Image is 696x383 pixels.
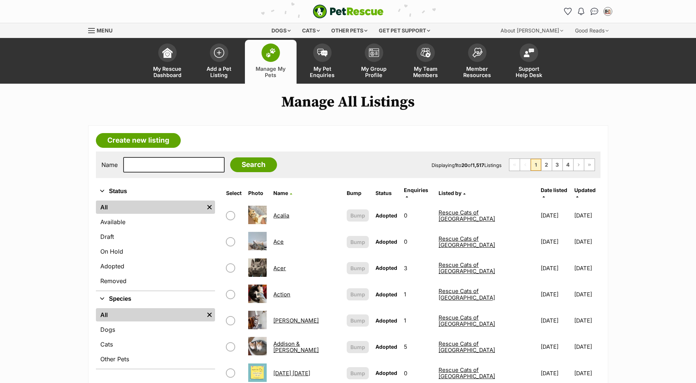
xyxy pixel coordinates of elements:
a: Name [273,190,292,196]
div: Good Reads [570,23,614,38]
td: 1 [401,308,435,333]
a: Page 3 [552,159,562,171]
img: Adoption Day 5 August [248,363,267,382]
div: Dogs [266,23,296,38]
button: My account [602,6,614,17]
img: team-members-icon-5396bd8760b3fe7c0b43da4ab00e1e3bb1a5d9ba89233759b79545d2d3fc5d0d.svg [420,48,431,58]
div: Species [96,307,215,369]
a: Conversations [589,6,600,17]
td: [DATE] [574,308,599,333]
ul: Account quick links [562,6,614,17]
img: notifications-46538b983faf8c2785f20acdc204bb7945ddae34d4c08c2a6579f10ce5e182be.svg [578,8,584,15]
span: Bump [350,343,365,351]
span: My Team Members [409,66,442,78]
td: [DATE] [538,308,574,333]
a: Rescue Cats of [GEOGRAPHIC_DATA] [439,235,495,248]
a: Adopted [96,260,215,273]
span: Listed by [439,190,461,196]
button: Bump [347,262,369,274]
div: Other pets [326,23,373,38]
span: translation missing: en.admin.listings.index.attributes.enquiries [404,187,428,193]
td: 5 [401,334,435,359]
a: Favourites [562,6,574,17]
input: Search [230,157,277,172]
a: My Group Profile [348,40,400,84]
span: Adopted [375,291,397,297]
span: Updated [574,187,596,193]
a: Manage My Pets [245,40,297,84]
a: My Pet Enquiries [297,40,348,84]
td: [DATE] [574,255,599,281]
a: Menu [88,23,118,36]
td: [DATE] [538,282,574,307]
a: PetRescue [313,4,384,18]
span: Date listed [541,187,567,193]
button: Bump [347,288,369,300]
a: Remove filter [204,201,215,214]
a: Ace [273,238,284,245]
button: Bump [347,209,369,222]
td: 0 [401,203,435,228]
a: Cats [96,338,215,351]
strong: 1 [455,162,457,168]
button: Status [96,187,215,196]
a: Remove filter [204,308,215,321]
a: Rescue Cats of [GEOGRAPHIC_DATA] [439,314,495,327]
span: Bump [350,238,365,246]
span: Adopted [375,265,397,271]
a: Rescue Cats of [GEOGRAPHIC_DATA] [439,288,495,301]
span: Bump [350,317,365,324]
a: Rescue Cats of [GEOGRAPHIC_DATA] [439,340,495,354]
a: [PERSON_NAME] [273,317,319,324]
img: dashboard-icon-eb2f2d2d3e046f16d808141f083e7271f6b2e854fb5c12c21221c1fb7104beca.svg [162,48,173,58]
a: Member Resources [451,40,503,84]
img: manage-my-pets-icon-02211641906a0b7f246fdf0571729dbe1e7629f14944591b6c1af311fb30b64b.svg [266,48,276,58]
span: Previous page [520,159,530,171]
a: My Team Members [400,40,451,84]
td: [DATE] [574,282,599,307]
a: Rescue Cats of [GEOGRAPHIC_DATA] [439,261,495,275]
a: Last page [584,159,595,171]
button: Bump [347,236,369,248]
span: Bump [350,264,365,272]
a: Other Pets [96,352,215,366]
span: Adopted [375,212,397,219]
span: Displaying to of Listings [432,162,502,168]
button: Species [96,294,215,304]
span: First page [509,159,520,171]
a: Updated [574,187,596,199]
span: Bump [350,290,365,298]
a: Page 2 [541,159,552,171]
button: Bump [347,341,369,353]
img: group-profile-icon-3fa3cf56718a62981997c0bc7e787c4b2cf8bcc04b72c1350f741eb67cf2f40e.svg [369,48,379,57]
th: Status [373,184,400,202]
a: Listed by [439,190,465,196]
a: Acalia [273,212,289,219]
img: help-desk-icon-fdf02630f3aa405de69fd3d07c3f3aa587a6932b1a1747fa1d2bba05be0121f9.svg [524,48,534,57]
span: Adopted [375,344,397,350]
img: pet-enquiries-icon-7e3ad2cf08bfb03b45e93fb7055b45f3efa6380592205ae92323e6603595dc1f.svg [317,49,328,57]
td: [DATE] [538,229,574,254]
span: My Pet Enquiries [306,66,339,78]
label: Name [101,161,118,168]
span: Name [273,190,288,196]
a: Create new listing [96,133,181,148]
a: Removed [96,274,215,288]
span: Adopted [375,370,397,376]
img: Rescue Cats of Melbourne profile pic [604,8,612,15]
span: Add a Pet Listing [202,66,236,78]
a: Date listed [541,187,567,199]
th: Photo [245,184,270,202]
span: My Group Profile [357,66,391,78]
a: Available [96,215,215,229]
a: Add a Pet Listing [193,40,245,84]
img: chat-41dd97257d64d25036548639549fe6c8038ab92f7586957e7f3b1b290dea8141.svg [591,8,598,15]
span: Manage My Pets [254,66,287,78]
a: All [96,201,204,214]
div: Get pet support [374,23,435,38]
img: Addison & Avery [248,337,267,355]
span: My Rescue Dashboard [151,66,184,78]
strong: 1,517 [472,162,484,168]
a: Addison & [PERSON_NAME] [273,340,319,354]
a: Rescue Cats of [GEOGRAPHIC_DATA] [439,209,495,222]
